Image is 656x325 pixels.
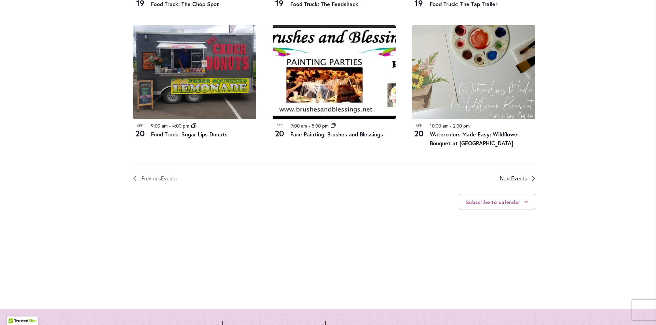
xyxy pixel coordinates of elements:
[172,122,189,129] time: 4:00 pm
[430,131,519,147] a: Watercolors Made Easy: Wildflower Bouquet at [GEOGRAPHIC_DATA]
[309,122,310,129] span: -
[151,131,228,138] a: Food Truck: Sugar Lips Donuts
[500,174,527,183] span: Next
[161,175,177,182] span: Events
[141,174,177,183] span: Previous
[412,128,426,139] span: 20
[500,174,535,183] a: Next Events
[453,122,470,129] time: 2:00 pm
[133,174,177,183] a: Previous Events
[273,123,286,129] span: Sep
[5,301,24,320] iframe: Launch Accessibility Center
[290,122,307,129] time: 9:00 am
[511,175,527,182] span: Events
[430,122,449,129] time: 10:00 am
[290,131,383,138] a: Face Painting: Brushes and Blessings
[133,123,147,129] span: Sep
[151,122,168,129] time: 9:00 am
[466,199,520,205] button: Subscribe to calendar
[151,0,219,8] a: Food Truck: The Chop Spot
[133,128,147,139] span: 20
[450,122,452,129] span: -
[312,122,329,129] time: 5:00 pm
[290,0,358,8] a: Food Truck: The Feedshack
[133,25,256,119] img: Food Truck: Sugar Lips Apple Cider Donuts
[273,25,396,119] img: Brushes and Blessings – Face Painting
[412,25,535,119] img: 25cdfb0fdae5fac2d41c26229c463054
[412,123,426,129] span: Sep
[273,128,286,139] span: 20
[430,0,497,8] a: Food Truck: The Tap Trailer
[169,122,171,129] span: -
